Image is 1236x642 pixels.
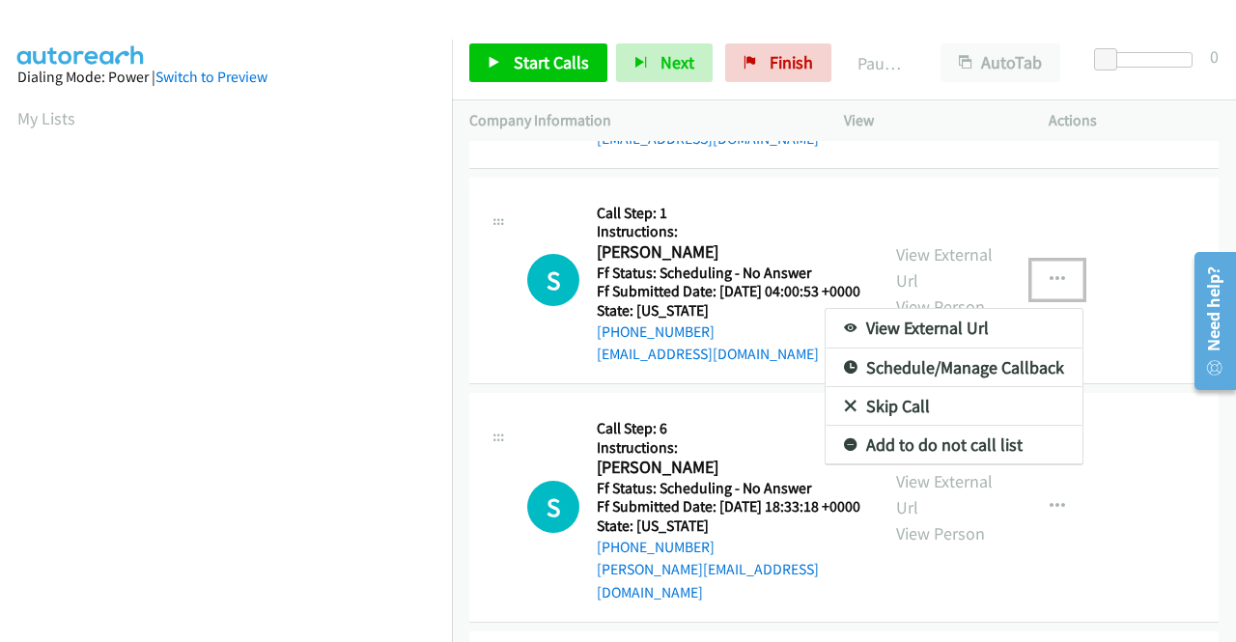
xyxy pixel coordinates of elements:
a: View External Url [826,309,1082,348]
a: Schedule/Manage Callback [826,349,1082,387]
a: Add to do not call list [826,426,1082,464]
div: The call is yet to be attempted [527,481,579,533]
div: Dialing Mode: Power | [17,66,435,89]
iframe: Resource Center [1181,244,1236,398]
a: Switch to Preview [155,68,267,86]
a: My Lists [17,107,75,129]
a: Skip Call [826,387,1082,426]
h1: S [527,481,579,533]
